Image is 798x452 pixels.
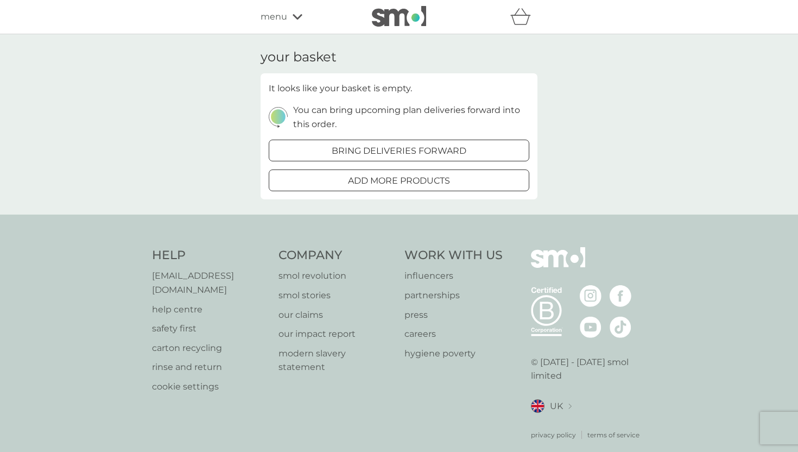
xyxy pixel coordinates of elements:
a: press [404,308,503,322]
img: visit the smol Youtube page [580,316,601,338]
span: UK [550,399,563,413]
img: visit the smol Facebook page [610,285,631,307]
button: bring deliveries forward [269,140,529,161]
img: smol [372,6,426,27]
span: menu [261,10,287,24]
a: modern slavery statement [278,347,394,374]
a: our impact report [278,327,394,341]
img: smol [531,247,585,284]
a: influencers [404,269,503,283]
img: delivery-schedule.svg [269,107,288,127]
a: smol stories [278,288,394,303]
a: carton recycling [152,341,268,355]
h4: Help [152,247,268,264]
a: terms of service [587,430,639,440]
div: basket [510,6,537,28]
a: [EMAIL_ADDRESS][DOMAIN_NAME] [152,269,268,297]
p: © [DATE] - [DATE] smol limited [531,355,647,383]
a: partnerships [404,288,503,303]
p: You can bring upcoming plan deliveries forward into this order. [293,103,529,131]
a: cookie settings [152,380,268,394]
a: privacy policy [531,430,576,440]
a: our claims [278,308,394,322]
h3: your basket [261,49,337,65]
p: It looks like your basket is empty. [269,81,412,96]
img: visit the smol Instagram page [580,285,601,307]
h4: Company [278,247,394,264]
img: UK flag [531,399,544,413]
h4: Work With Us [404,247,503,264]
p: bring deliveries forward [332,144,466,158]
img: visit the smol Tiktok page [610,316,631,338]
a: careers [404,327,503,341]
a: smol revolution [278,269,394,283]
a: hygiene poverty [404,347,503,361]
a: rinse and return [152,360,268,374]
p: add more products [348,174,450,188]
button: add more products [269,169,529,191]
img: select a new location [568,404,572,410]
a: help centre [152,303,268,317]
a: safety first [152,322,268,336]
